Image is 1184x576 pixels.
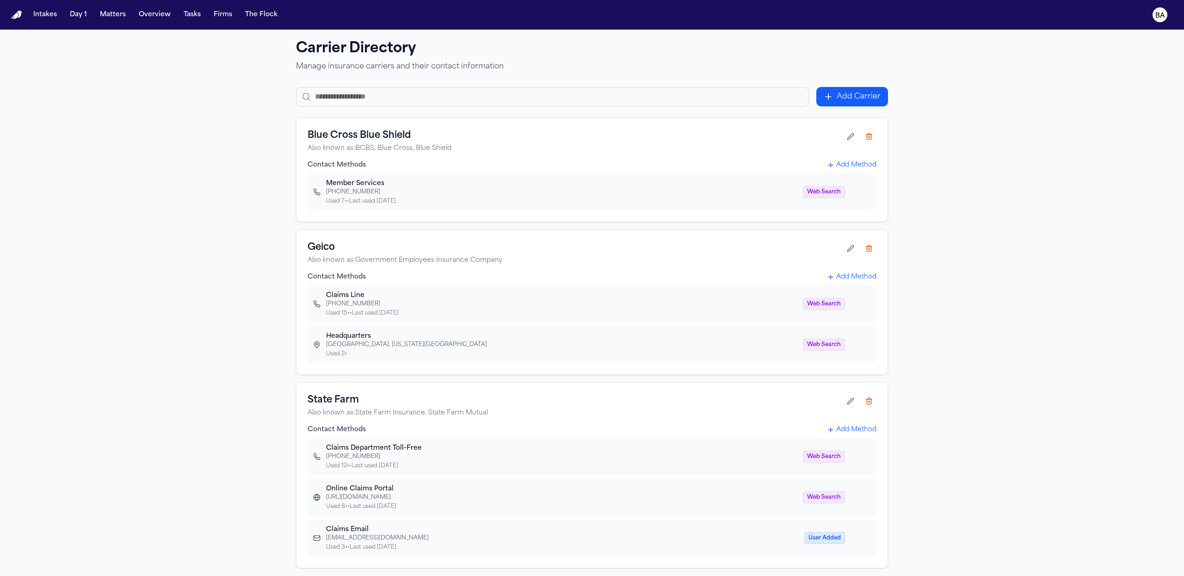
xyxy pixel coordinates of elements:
button: Add Method [827,273,876,282]
img: Finch Logo [11,11,22,19]
button: Add Carrier [816,87,888,106]
button: Overview [135,6,174,23]
div: [EMAIL_ADDRESS][DOMAIN_NAME] [326,534,799,542]
div: Claims Email [326,525,799,534]
div: Used 3× • Last used [DATE] [326,544,799,551]
div: [PHONE_NUMBER] [326,188,797,196]
p: Also known as: State Farm Insurance, State Farm Mutual [308,409,843,418]
div: [PHONE_NUMBER] [326,300,797,308]
button: Archive carrier [862,241,876,256]
button: Day 1 [66,6,91,23]
div: Member Services [326,179,797,188]
text: BA [1155,12,1165,19]
div: Used 15× • Last used [DATE] [326,310,797,317]
span: Web Search [803,186,845,198]
button: Matters [96,6,129,23]
button: Edit carrier [843,129,858,144]
div: Claims Department Toll-Free [326,444,797,453]
div: [URL][DOMAIN_NAME] [326,494,797,501]
span: Web Search [803,298,845,310]
span: Web Search [803,339,845,351]
div: Claims Line [326,291,797,300]
span: Web Search [803,451,845,463]
button: Add Method [827,425,876,434]
h3: State Farm [308,394,843,407]
a: Home [11,11,22,19]
button: Intakes [30,6,61,23]
button: Add Method [827,161,876,170]
div: Used 8× • Last used [DATE] [326,503,797,510]
p: Also known as: Government Employees Insurance Company [308,256,843,265]
span: User Added [804,532,845,544]
button: Firms [210,6,236,23]
h3: Blue Cross Blue Shield [308,129,843,142]
span: Web Search [803,491,845,503]
button: Edit carrier [843,241,858,256]
button: Archive carrier [862,394,876,409]
h4: Contact Methods [308,273,366,282]
button: The Flock [241,6,281,23]
h1: Carrier Directory [296,41,888,57]
div: Headquarters [326,332,797,341]
div: [PHONE_NUMBER] [326,453,797,460]
button: Edit carrier [843,394,858,409]
button: Tasks [180,6,204,23]
h4: Contact Methods [308,425,366,434]
p: Also known as: BCBS, Blue Cross, Blue Shield [308,144,843,153]
div: Used 7× • Last used [DATE] [326,198,797,205]
h3: Geico [308,241,843,254]
button: Archive carrier [862,129,876,144]
div: Used 12× • Last used [DATE] [326,462,797,470]
div: [GEOGRAPHIC_DATA], [US_STATE][GEOGRAPHIC_DATA] [326,341,797,348]
div: Online Claims Portal [326,484,797,494]
h4: Contact Methods [308,161,366,170]
p: Manage insurance carriers and their contact information [296,61,888,72]
div: Used 2× [326,350,797,358]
